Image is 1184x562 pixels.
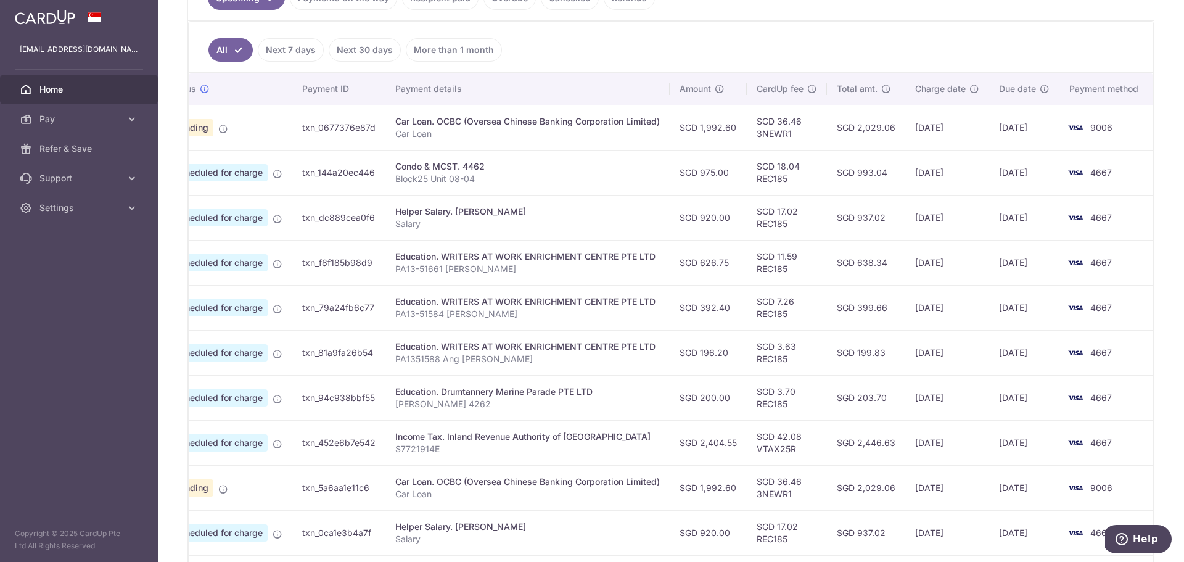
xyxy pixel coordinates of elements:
td: [DATE] [989,105,1059,150]
span: 4667 [1090,392,1112,403]
td: [DATE] [989,465,1059,510]
td: SGD 17.02 REC185 [747,510,827,555]
td: [DATE] [989,510,1059,555]
td: SGD 1,992.60 [670,465,747,510]
td: SGD 2,404.55 [670,420,747,465]
span: CardUp fee [757,83,804,95]
span: 4667 [1090,212,1112,223]
a: More than 1 month [406,38,502,62]
td: SGD 200.00 [670,375,747,420]
td: [DATE] [905,510,989,555]
span: Amount [680,83,711,95]
div: Car Loan. OCBC (Oversea Chinese Banking Corporation Limited) [395,115,660,128]
td: [DATE] [989,195,1059,240]
p: Car Loan [395,128,660,140]
img: Bank Card [1063,210,1088,225]
p: Salary [395,218,660,230]
span: Scheduled for charge [170,254,268,271]
span: 4667 [1090,347,1112,358]
span: 9006 [1090,122,1112,133]
td: txn_0ca1e3b4a7f [292,510,385,555]
p: Car Loan [395,488,660,500]
div: Education. Drumtannery Marine Parade PTE LTD [395,386,660,398]
td: txn_79a24fb6c77 [292,285,385,330]
div: Education. WRITERS AT WORK ENRICHMENT CENTRE PTE LTD [395,341,660,353]
td: [DATE] [989,375,1059,420]
td: SGD 42.08 VTAX25R [747,420,827,465]
td: SGD 920.00 [670,510,747,555]
td: SGD 638.34 [827,240,905,285]
img: Bank Card [1063,345,1088,360]
span: Scheduled for charge [170,344,268,362]
td: txn_81a9fa26b54 [292,330,385,375]
span: Due date [999,83,1036,95]
td: SGD 11.59 REC185 [747,240,827,285]
span: Pending [170,119,213,136]
div: Education. WRITERS AT WORK ENRICHMENT CENTRE PTE LTD [395,250,660,263]
span: Scheduled for charge [170,209,268,226]
span: Scheduled for charge [170,434,268,452]
td: [DATE] [905,420,989,465]
th: Payment ID [292,73,385,105]
a: Next 7 days [258,38,324,62]
span: Scheduled for charge [170,164,268,181]
div: Income Tax. Inland Revenue Authority of [GEOGRAPHIC_DATA] [395,431,660,443]
td: SGD 7.26 REC185 [747,285,827,330]
td: SGD 392.40 [670,285,747,330]
td: SGD 3.70 REC185 [747,375,827,420]
img: Bank Card [1063,120,1088,135]
td: SGD 920.00 [670,195,747,240]
td: SGD 399.66 [827,285,905,330]
td: [DATE] [905,240,989,285]
p: [PERSON_NAME] 4262 [395,398,660,410]
td: txn_144a20ec446 [292,150,385,195]
td: txn_dc889cea0f6 [292,195,385,240]
div: Helper Salary. [PERSON_NAME] [395,521,660,533]
span: 4667 [1090,437,1112,448]
span: 9006 [1090,482,1112,493]
span: Scheduled for charge [170,524,268,542]
div: Car Loan. OCBC (Oversea Chinese Banking Corporation Limited) [395,476,660,488]
td: SGD 18.04 REC185 [747,150,827,195]
td: SGD 2,029.06 [827,465,905,510]
td: SGD 17.02 REC185 [747,195,827,240]
p: PA13-51584 [PERSON_NAME] [395,308,660,320]
td: SGD 975.00 [670,150,747,195]
p: PA1351588 Ang [PERSON_NAME] [395,353,660,365]
td: SGD 2,446.63 [827,420,905,465]
span: 4667 [1090,302,1112,313]
td: SGD 937.02 [827,195,905,240]
span: Settings [39,202,121,214]
iframe: Opens a widget where you can find more information [1105,525,1172,556]
td: [DATE] [905,150,989,195]
td: SGD 2,029.06 [827,105,905,150]
p: Salary [395,533,660,545]
td: [DATE] [905,465,989,510]
img: Bank Card [1063,300,1088,315]
td: txn_5a6aa1e11c6 [292,465,385,510]
td: [DATE] [905,285,989,330]
img: Bank Card [1063,255,1088,270]
td: SGD 3.63 REC185 [747,330,827,375]
span: 4667 [1090,257,1112,268]
img: Bank Card [1063,165,1088,180]
span: Scheduled for charge [170,389,268,407]
span: Charge date [915,83,966,95]
td: [DATE] [905,195,989,240]
span: Support [39,172,121,184]
td: SGD 937.02 [827,510,905,555]
td: SGD 1,992.60 [670,105,747,150]
td: txn_452e6b7e542 [292,420,385,465]
div: Education. WRITERS AT WORK ENRICHMENT CENTRE PTE LTD [395,295,660,308]
p: Block25 Unit 08-04 [395,173,660,185]
img: Bank Card [1063,526,1088,540]
th: Payment method [1059,73,1153,105]
td: SGD 36.46 3NEWR1 [747,465,827,510]
div: Condo & MCST. 4462 [395,160,660,173]
span: 4667 [1090,167,1112,178]
span: 4667 [1090,527,1112,538]
td: [DATE] [989,420,1059,465]
td: [DATE] [905,330,989,375]
p: [EMAIL_ADDRESS][DOMAIN_NAME] [20,43,138,56]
